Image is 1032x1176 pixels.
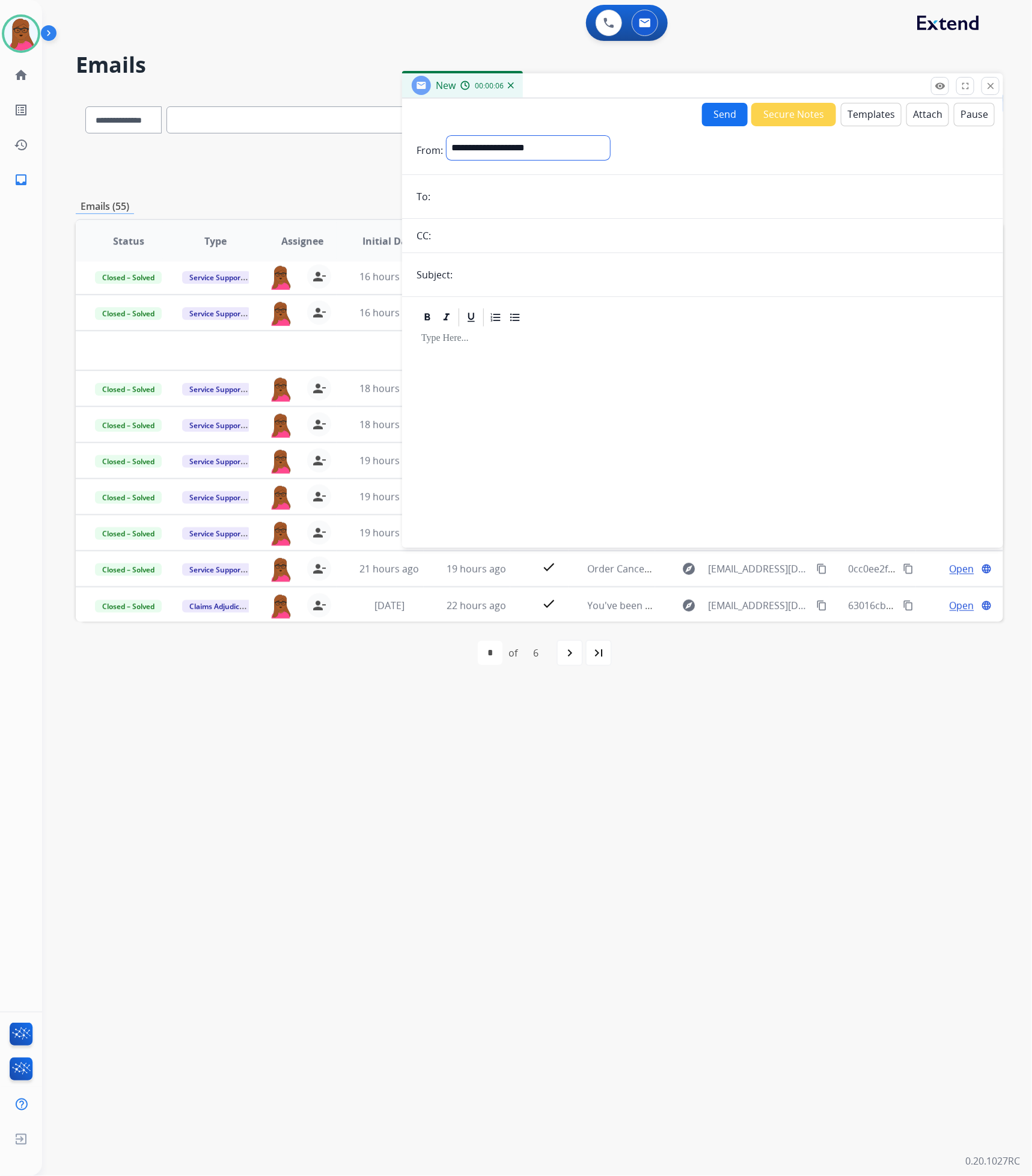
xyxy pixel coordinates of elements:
span: New [436,79,456,92]
span: You've been assigned a new service order: 510f6ba9-e1a5-4685-bf8d-3219f90a85ea [588,599,962,612]
mat-icon: person_remove [312,525,326,540]
span: 63016cb2-7c84-47ae-a7cd-fba60b7e92cd [849,599,1032,612]
span: Service Support [182,383,251,396]
img: agent-avatar [269,376,293,402]
mat-icon: content_copy [816,563,827,574]
span: Type [204,234,227,248]
span: [EMAIL_ADDRESS][DOMAIN_NAME] [708,562,809,576]
mat-icon: person_remove [312,381,326,396]
img: agent-avatar [269,412,293,438]
p: Emails (55) [76,199,134,214]
span: 19 hours ago [359,490,419,503]
span: 19 hours ago [359,454,419,467]
span: Assignee [281,234,323,248]
span: [EMAIL_ADDRESS][DOMAIN_NAME] [708,598,809,613]
span: Closed – Solved [95,455,162,468]
div: 6 [524,641,548,665]
mat-icon: language [981,600,992,611]
mat-icon: person_remove [312,562,326,576]
span: 19 hours ago [447,562,506,575]
mat-icon: fullscreen [960,81,971,91]
button: Secure Notes [751,103,836,126]
mat-icon: history [14,138,28,152]
p: To: [417,189,430,204]
span: 19 hours ago [359,526,419,539]
span: Service Support [182,563,251,576]
span: Closed – Solved [95,563,162,576]
mat-icon: navigate_next [563,646,577,660]
button: Templates [841,103,902,126]
p: 0.20.1027RC [965,1154,1020,1169]
mat-icon: content_copy [903,600,914,611]
span: Closed – Solved [95,527,162,540]
span: Service Support [182,419,251,432]
span: Closed – Solved [95,491,162,504]
mat-icon: person_remove [312,417,326,432]
span: Service Support [182,527,251,540]
img: agent-avatar [269,593,293,619]
img: agent-avatar [269,265,293,290]
mat-icon: person_remove [312,489,326,504]
button: Attach [906,103,949,126]
mat-icon: last_page [591,646,606,660]
span: Service Support [182,307,251,320]
span: 16 hours ago [359,306,419,319]
mat-icon: explore [682,598,696,613]
span: Open [950,598,974,613]
mat-icon: inbox [14,173,28,187]
mat-icon: check [542,596,556,611]
span: Closed – Solved [95,307,162,320]
div: Bold [418,308,436,326]
h2: Emails [76,53,1003,77]
mat-icon: list_alt [14,103,28,117]
div: Italic [438,308,456,326]
mat-icon: person_remove [312,305,326,320]
button: Send [702,103,748,126]
mat-icon: language [981,563,992,574]
span: Closed – Solved [95,383,162,396]
div: of [508,646,518,660]
mat-icon: remove_red_eye [935,81,945,91]
div: Bullet List [506,308,524,326]
span: 18 hours ago [359,418,419,431]
span: 21 hours ago [359,562,419,575]
mat-icon: explore [682,562,696,576]
img: agent-avatar [269,485,293,510]
img: agent-avatar [269,557,293,582]
img: agent-avatar [269,521,293,546]
div: Underline [462,308,480,326]
span: 16 hours ago [359,270,419,283]
span: Closed – Solved [95,600,162,613]
img: avatar [4,17,38,51]
button: Pause [954,103,995,126]
span: Closed – Solved [95,271,162,284]
span: [DATE] [374,599,405,612]
span: Order Cancelled 4f05c0d5-2110-4c20-82a0-d7cd9d7d015b [588,562,848,575]
mat-icon: content_copy [903,563,914,574]
span: Service Support [182,271,251,284]
p: From: [417,143,443,158]
span: Service Support [182,491,251,504]
span: 0cc0ee2f-5390-464f-8d22-8bcc97fbf801 [849,562,1024,575]
img: agent-avatar [269,449,293,474]
span: Claims Adjudication [182,600,264,613]
span: 00:00:06 [475,81,504,91]
span: 18 hours ago [359,382,419,395]
mat-icon: close [985,81,996,91]
p: CC: [417,228,431,243]
mat-icon: check [542,560,556,574]
mat-icon: home [14,68,28,82]
span: Closed – Solved [95,419,162,432]
mat-icon: person_remove [312,453,326,468]
span: Status [113,234,144,248]
img: agent-avatar [269,301,293,326]
span: 22 hours ago [447,599,506,612]
mat-icon: person_remove [312,598,326,613]
div: Ordered List [487,308,505,326]
p: Subject: [417,268,453,282]
span: Service Support [182,455,251,468]
span: Open [950,562,974,576]
span: Initial Date [362,234,417,248]
mat-icon: content_copy [816,600,827,611]
mat-icon: person_remove [312,269,326,284]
